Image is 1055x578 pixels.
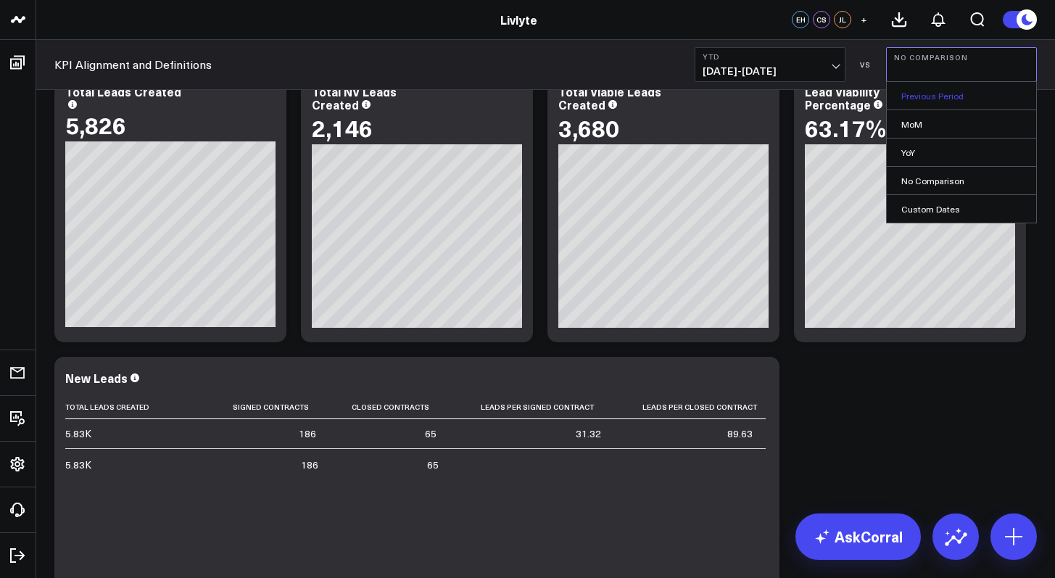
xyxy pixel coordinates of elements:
[576,426,601,441] div: 31.32
[65,83,181,99] div: Total Leads Created
[65,458,91,472] div: 5.83K
[450,395,614,419] th: Leads Per Signed Contract
[886,47,1037,82] button: No Comparison
[813,11,830,28] div: CS
[301,458,318,472] div: 186
[65,370,128,386] div: New Leads
[887,195,1036,223] a: Custom Dates
[805,115,886,141] div: 63.17%
[894,53,1029,62] b: No Comparison
[500,12,537,28] a: Livlyte
[887,139,1036,166] a: YoY
[65,112,126,138] div: 5,826
[887,167,1036,194] a: No Comparison
[792,11,809,28] div: EH
[54,57,212,73] a: KPI Alignment and Definitions
[834,11,851,28] div: JL
[805,83,880,112] div: Lead Viability Percentage
[703,65,837,77] span: [DATE] - [DATE]
[614,395,766,419] th: Leads Per Closed Contract
[329,395,450,419] th: Closed Contracts
[887,110,1036,138] a: MoM
[65,426,91,441] div: 5.83K
[427,458,439,472] div: 65
[299,426,316,441] div: 186
[887,82,1036,110] a: Previous Period
[853,60,879,69] div: VS
[312,115,373,141] div: 2,146
[703,52,837,61] b: YTD
[795,513,921,560] a: AskCorral
[558,115,619,141] div: 3,680
[425,426,437,441] div: 65
[861,15,867,25] span: +
[558,83,661,112] div: Total Viable Leads Created
[727,426,753,441] div: 89.63
[312,83,397,112] div: Total NV Leads Created
[210,395,329,419] th: Signed Contracts
[65,395,210,419] th: Total Leads Created
[695,47,845,82] button: YTD[DATE]-[DATE]
[855,11,872,28] button: +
